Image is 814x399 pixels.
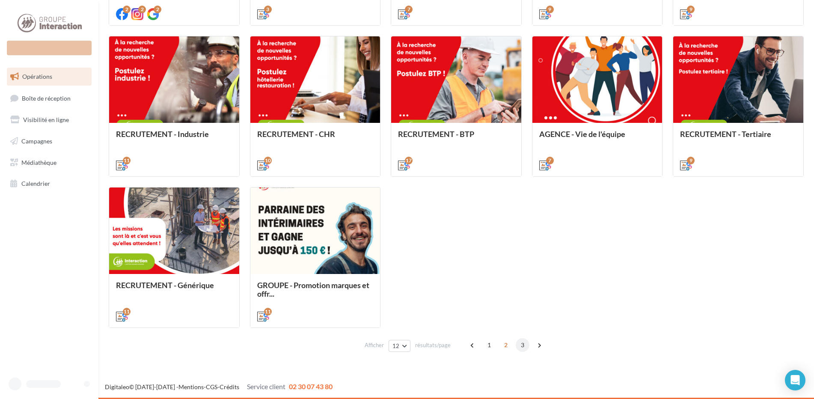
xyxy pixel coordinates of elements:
span: résultats/page [415,341,451,349]
div: 17 [405,157,413,164]
a: CGS [206,383,217,390]
span: 12 [392,342,400,349]
span: 2 [499,338,513,352]
span: AGENCE - Vie de l'équipe [539,129,625,139]
span: Service client [247,382,285,390]
div: 2 [154,6,161,13]
a: Médiathèque [5,154,93,172]
div: 9 [687,6,695,13]
span: © [DATE]-[DATE] - - - [105,383,333,390]
button: 12 [389,340,410,352]
a: Opérations [5,68,93,86]
span: Campagnes [21,137,52,145]
span: GROUPE - Promotion marques et offr... [257,280,369,298]
div: 2 [138,6,146,13]
span: 1 [482,338,496,352]
span: RECRUTEMENT - Tertiaire [680,129,771,139]
div: Nouvelle campagne [7,41,92,55]
span: RECRUTEMENT - CHR [257,129,335,139]
a: Crédits [220,383,239,390]
div: 9 [546,6,554,13]
span: Calendrier [21,180,50,187]
span: 02 30 07 43 80 [289,382,333,390]
span: Afficher [365,341,384,349]
a: Calendrier [5,175,93,193]
span: RECRUTEMENT - Industrie [116,129,209,139]
span: Opérations [22,73,52,80]
div: 10 [264,157,272,164]
div: 11 [123,308,131,316]
span: RECRUTEMENT - Générique [116,280,214,290]
div: Open Intercom Messenger [785,370,805,390]
div: 2 [123,6,131,13]
div: 3 [264,6,272,13]
div: 7 [405,6,413,13]
span: 3 [516,338,529,352]
div: 7 [546,157,554,164]
span: Visibilité en ligne [23,116,69,123]
span: Boîte de réception [22,94,71,101]
a: Campagnes [5,132,93,150]
div: 9 [687,157,695,164]
div: 11 [123,157,131,164]
a: Mentions [178,383,204,390]
a: Boîte de réception [5,89,93,107]
a: Visibilité en ligne [5,111,93,129]
span: RECRUTEMENT - BTP [398,129,474,139]
span: Médiathèque [21,158,56,166]
a: Digitaleo [105,383,129,390]
div: 11 [264,308,272,316]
